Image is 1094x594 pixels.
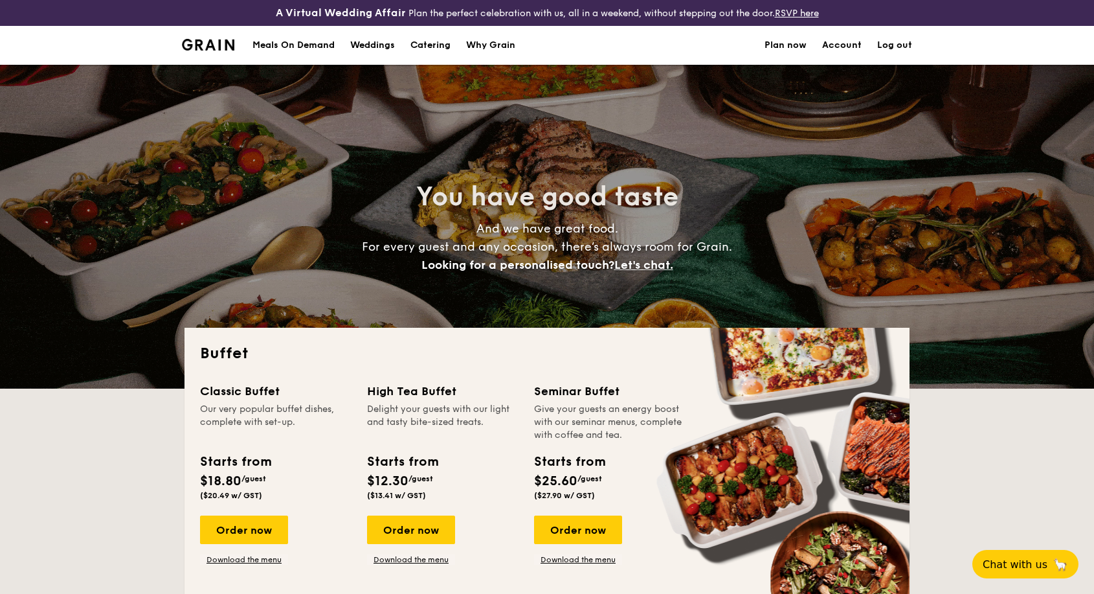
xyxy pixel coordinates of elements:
span: You have good taste [416,181,678,212]
div: Order now [534,516,622,544]
span: Chat with us [983,558,1047,571]
a: Plan now [765,26,807,65]
a: Account [822,26,862,65]
div: Why Grain [466,26,515,65]
a: Download the menu [534,554,622,565]
a: RSVP here [775,8,819,19]
a: Weddings [342,26,403,65]
div: Starts from [534,452,605,472]
span: /guest [577,474,602,483]
div: Weddings [350,26,395,65]
a: Logotype [182,39,234,51]
span: $25.60 [534,474,577,489]
div: Seminar Buffet [534,382,686,400]
span: Looking for a personalised touch? [421,258,614,272]
div: Meals On Demand [252,26,335,65]
div: Starts from [367,452,438,472]
span: /guest [241,474,266,483]
div: Order now [200,516,288,544]
div: Give your guests an energy boost with our seminar menus, complete with coffee and tea. [534,403,686,442]
span: $18.80 [200,474,241,489]
span: ($20.49 w/ GST) [200,491,262,500]
span: ($13.41 w/ GST) [367,491,426,500]
a: Download the menu [200,554,288,565]
span: $12.30 [367,474,408,489]
span: And we have great food. For every guest and any occasion, there’s always room for Grain. [362,222,732,272]
div: High Tea Buffet [367,382,519,400]
a: Download the menu [367,554,455,565]
a: Why Grain [458,26,523,65]
h4: A Virtual Wedding Affair [276,5,406,21]
div: Plan the perfect celebration with us, all in a weekend, without stepping out the door. [183,5,912,21]
span: Let's chat. [614,258,673,272]
div: Order now [367,516,455,544]
span: /guest [408,474,433,483]
div: Classic Buffet [200,382,352,400]
h1: Catering [410,26,451,65]
a: Meals On Demand [245,26,342,65]
span: 🦙 [1053,557,1068,572]
div: Delight your guests with our light and tasty bite-sized treats. [367,403,519,442]
div: Our very popular buffet dishes, complete with set-up. [200,403,352,442]
h2: Buffet [200,343,894,364]
span: ($27.90 w/ GST) [534,491,595,500]
a: Catering [403,26,458,65]
a: Log out [877,26,912,65]
div: Starts from [200,452,271,472]
button: Chat with us🦙 [972,550,1078,578]
img: Grain [182,39,234,51]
